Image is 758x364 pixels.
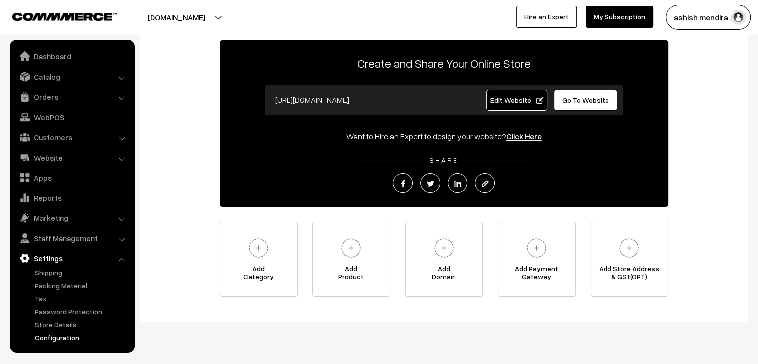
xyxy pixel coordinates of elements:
a: Packing Material [32,280,131,291]
a: Marketing [12,209,131,227]
a: Add PaymentGateway [498,222,576,297]
span: Add Domain [406,265,482,285]
a: AddProduct [312,222,390,297]
a: AddDomain [405,222,483,297]
span: Add Category [220,265,297,285]
a: Shipping [32,267,131,278]
a: Catalog [12,68,131,86]
img: plus.svg [337,234,365,262]
a: Configuration [32,332,131,343]
a: Settings [12,249,131,267]
a: COMMMERCE [12,10,100,22]
div: Want to Hire an Expert to design your website? [220,130,668,142]
span: Go To Website [562,96,609,104]
img: plus.svg [430,234,457,262]
a: Apps [12,169,131,186]
a: Staff Management [12,229,131,247]
img: user [731,10,746,25]
a: Orders [12,88,131,106]
a: Add Store Address& GST(OPT) [591,222,668,297]
a: Tax [32,293,131,304]
a: Reports [12,189,131,207]
span: Add Product [313,265,390,285]
span: Add Payment Gateway [498,265,575,285]
button: ashish mendira… [666,5,751,30]
a: Click Here [506,131,542,141]
a: Website [12,149,131,167]
img: plus.svg [523,234,550,262]
img: COMMMERCE [12,13,117,20]
button: [DOMAIN_NAME] [113,5,240,30]
img: plus.svg [245,234,272,262]
a: My Subscription [586,6,653,28]
span: Add Store Address & GST(OPT) [591,265,668,285]
p: Create and Share Your Online Store [220,54,668,72]
a: Password Protection [32,306,131,317]
span: SHARE [424,156,463,164]
a: AddCategory [220,222,298,297]
a: Go To Website [554,90,618,111]
span: Edit Website [490,96,543,104]
a: Hire an Expert [516,6,577,28]
a: Store Details [32,319,131,330]
a: Edit Website [486,90,547,111]
a: WebPOS [12,108,131,126]
a: Customers [12,128,131,146]
a: Dashboard [12,47,131,65]
img: plus.svg [615,234,643,262]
